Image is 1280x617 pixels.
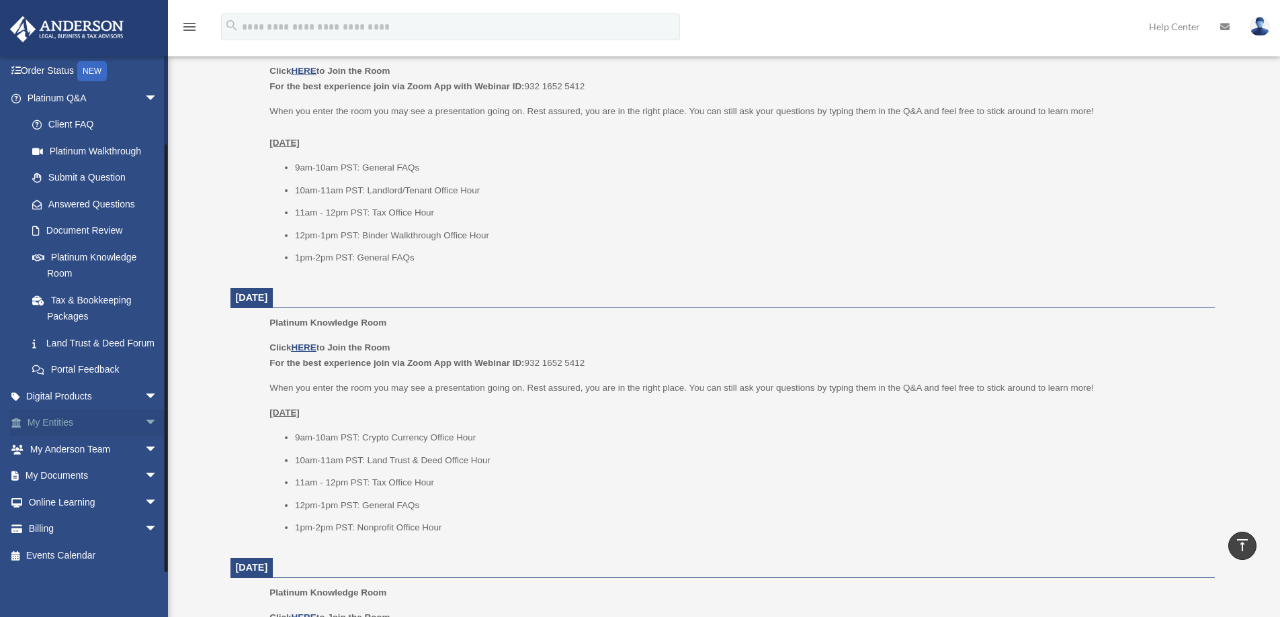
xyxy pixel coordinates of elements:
[19,357,178,383] a: Portal Feedback
[19,330,178,357] a: Land Trust & Deed Forum
[9,410,178,436] a: My Entitiesarrow_drop_down
[295,160,1205,176] li: 9am-10am PST: General FAQs
[295,250,1205,266] li: 1pm-2pm PST: General FAQs
[295,183,1205,199] li: 10am-11am PST: Landlord/Tenant Office Hour
[236,292,268,303] span: [DATE]
[144,410,171,437] span: arrow_drop_down
[9,58,178,85] a: Order StatusNEW
[19,218,178,244] a: Document Review
[9,489,178,516] a: Online Learningarrow_drop_down
[269,66,390,76] b: Click to Join the Room
[295,430,1205,446] li: 9am-10am PST: Crypto Currency Office Hour
[9,463,178,489] a: My Documentsarrow_drop_down
[9,542,178,569] a: Events Calendar
[1250,17,1270,36] img: User Pic
[6,16,128,42] img: Anderson Advisors Platinum Portal
[19,191,178,218] a: Answered Questions
[269,587,386,598] span: Platinum Knowledge Room
[269,342,390,352] b: Click to Join the Room
[269,408,300,418] u: [DATE]
[9,436,178,463] a: My Anderson Teamarrow_drop_down
[269,380,1205,396] p: When you enter the room you may see a presentation going on. Rest assured, you are in the right p...
[144,436,171,463] span: arrow_drop_down
[181,23,198,35] a: menu
[295,205,1205,221] li: 11am - 12pm PST: Tax Office Hour
[9,383,178,410] a: Digital Productsarrow_drop_down
[236,562,268,573] span: [DATE]
[269,103,1205,151] p: When you enter the room you may see a presentation going on. Rest assured, you are in the right p...
[1228,532,1256,560] a: vertical_align_top
[144,463,171,490] span: arrow_drop_down
[144,516,171,543] span: arrow_drop_down
[269,318,386,328] span: Platinum Knowledge Room
[19,244,171,287] a: Platinum Knowledge Room
[19,138,178,164] a: Platinum Walkthrough
[269,63,1205,95] p: 932 1652 5412
[1234,537,1250,553] i: vertical_align_top
[291,66,316,76] a: HERE
[19,111,178,138] a: Client FAQ
[295,520,1205,536] li: 1pm-2pm PST: Nonprofit Office Hour
[291,342,316,352] a: HERE
[181,19,198,35] i: menu
[269,138,300,148] u: [DATE]
[269,81,524,91] b: For the best experience join via Zoom App with Webinar ID:
[295,453,1205,469] li: 10am-11am PST: Land Trust & Deed Office Hour
[269,340,1205,371] p: 932 1652 5412
[77,61,107,81] div: NEW
[269,358,524,368] b: For the best experience join via Zoom App with Webinar ID:
[295,497,1205,514] li: 12pm-1pm PST: General FAQs
[295,475,1205,491] li: 11am - 12pm PST: Tax Office Hour
[144,383,171,410] span: arrow_drop_down
[19,164,178,191] a: Submit a Question
[19,287,178,330] a: Tax & Bookkeeping Packages
[295,228,1205,244] li: 12pm-1pm PST: Binder Walkthrough Office Hour
[9,85,178,111] a: Platinum Q&Aarrow_drop_down
[144,489,171,516] span: arrow_drop_down
[144,85,171,112] span: arrow_drop_down
[224,18,239,33] i: search
[9,516,178,542] a: Billingarrow_drop_down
